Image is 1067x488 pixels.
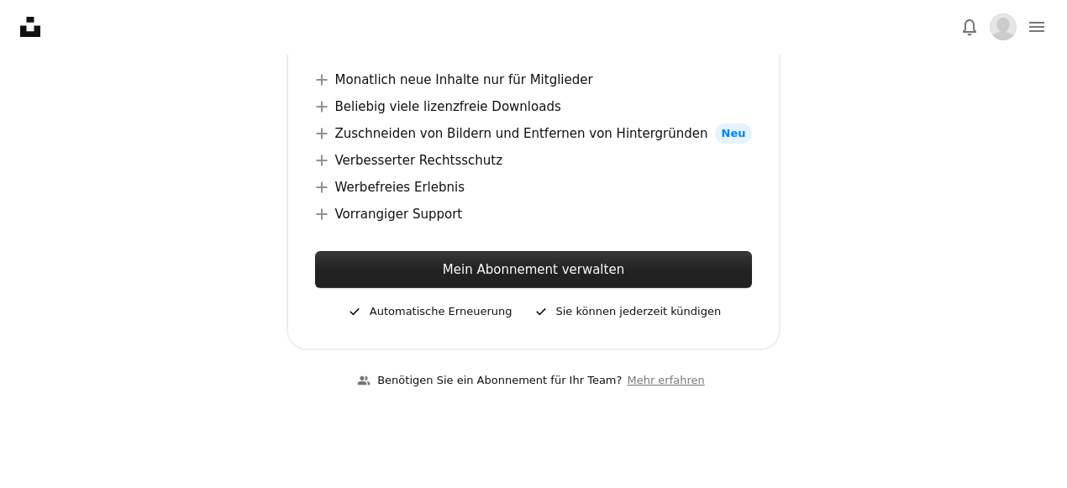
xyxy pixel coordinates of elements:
[315,204,753,224] li: Vorrangiger Support
[20,17,40,37] a: Startseite — Unsplash
[953,10,986,44] button: Benachrichtigungen
[533,302,722,322] div: Sie können jederzeit kündigen
[315,70,753,90] li: Monatlich neue Inhalte nur für Mitglieder
[315,123,753,144] li: Zuschneiden von Bildern und Entfernen von Hintergründen
[715,123,753,144] span: Neu
[622,367,709,395] a: Mehr erfahren
[986,10,1020,44] button: Profil
[315,177,753,197] li: Werbefreies Erlebnis
[990,13,1017,40] img: Avatar von Benutzer Barbara Waldvogel
[315,150,753,171] li: Verbesserter Rechtsschutz
[315,97,753,117] li: Beliebig viele lizenzfreie Downloads
[1020,10,1054,44] button: Menü
[315,251,753,288] a: Mein Abonnement verwalten
[357,372,622,390] div: Benötigen Sie ein Abonnement für Ihr Team?
[346,302,512,322] div: Automatische Erneuerung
